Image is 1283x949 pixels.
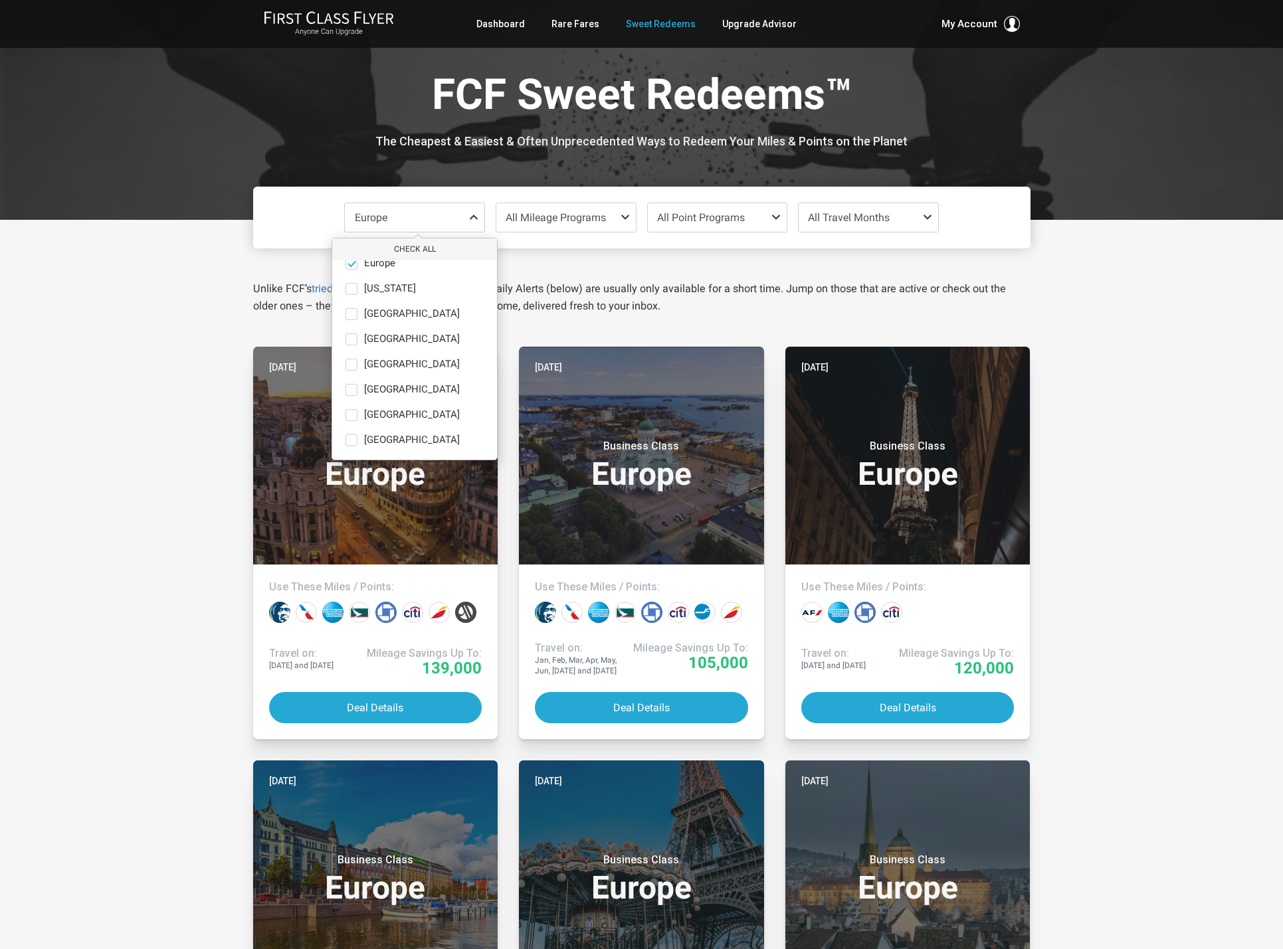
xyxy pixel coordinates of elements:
img: Paris.jpg [785,347,1031,564]
span: My Account [941,16,997,32]
time: [DATE] [801,360,829,375]
span: Europe [355,211,387,224]
h3: Europe [269,440,482,490]
span: Europe [364,258,395,270]
button: Check All [332,238,497,260]
div: Citi points [668,602,689,623]
h3: Europe [535,853,748,904]
div: American miles [296,602,317,623]
a: [DATE]Business ClassEuropeUse These Miles / Points:Travel on:[DATE] and [DATE]Mileage Savings Up ... [253,347,498,739]
div: Amex points [588,602,609,623]
div: Air France miles [801,602,823,623]
span: [GEOGRAPHIC_DATA] [364,409,460,421]
h3: Europe [801,440,1015,490]
a: Upgrade Advisor [722,12,797,36]
h1: FCF Sweet Redeems™ [263,72,1021,123]
small: Business Class [825,440,991,453]
a: tried and true upgrade strategies [312,282,466,295]
a: Dashboard [476,12,525,36]
div: Alaska miles [535,602,556,623]
div: Alaska miles [269,602,290,623]
span: [US_STATE] [364,283,416,295]
a: Rare Fares [551,12,599,36]
div: Citi points [881,602,902,623]
button: Deal Details [535,692,748,723]
span: All Travel Months [808,211,890,224]
time: [DATE] [801,774,829,788]
div: Amex points [828,602,849,623]
time: [DATE] [269,360,296,375]
small: Business Class [558,853,724,867]
div: Chase points [854,602,876,623]
a: [DATE]Business ClassEuropeUse These Miles / Points:Travel on:[DATE] and [DATE]Mileage Savings Up ... [785,347,1031,739]
h4: Use These Miles / Points: [535,580,748,594]
div: Chase points [375,602,397,623]
div: Iberia miles [721,602,742,623]
time: [DATE] [535,360,562,375]
small: Anyone Can Upgrade [264,27,394,37]
button: My Account [941,16,1020,32]
div: Chase points [641,602,662,623]
h4: Use These Miles / Points: [269,580,482,594]
p: Unlike FCF’s , our Daily Alerts (below) are usually only available for a short time. Jump on thos... [253,280,1031,315]
div: Cathay Pacific miles [349,602,370,623]
span: [GEOGRAPHIC_DATA] [364,308,460,320]
a: [DATE]Business ClassEuropeUse These Miles / Points:Travel on:Jan, Feb, Mar, Apr, May, Jun, [DATE]... [519,347,764,739]
span: All Point Programs [657,211,745,224]
div: Finnair Plus [694,602,716,623]
a: First Class FlyerAnyone Can Upgrade [264,11,394,37]
h3: Europe [801,853,1015,904]
div: Cathay Pacific miles [615,602,636,623]
button: Deal Details [269,692,482,723]
span: All Mileage Programs [506,211,606,224]
span: [GEOGRAPHIC_DATA] [364,333,460,345]
span: [GEOGRAPHIC_DATA] [364,384,460,396]
span: [GEOGRAPHIC_DATA] [364,434,460,446]
small: Business Class [558,440,724,453]
h4: Use These Miles / Points: [801,580,1015,594]
small: Business Class [292,440,458,453]
div: Iberia miles [429,602,450,623]
span: [GEOGRAPHIC_DATA] [364,359,460,371]
div: Marriott points [455,602,476,623]
small: Business Class [292,853,458,867]
time: [DATE] [269,774,296,788]
div: Citi points [402,602,423,623]
div: American miles [561,602,583,623]
time: [DATE] [535,774,562,788]
small: Business Class [825,853,991,867]
h3: Europe [269,853,482,904]
h3: Europe [535,440,748,490]
a: Sweet Redeems [626,12,696,36]
div: Amex points [322,602,344,623]
h3: The Cheapest & Easiest & Often Unprecedented Ways to Redeem Your Miles & Points on the Planet [263,135,1021,148]
img: First Class Flyer [264,11,394,25]
button: Deal Details [801,692,1015,723]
